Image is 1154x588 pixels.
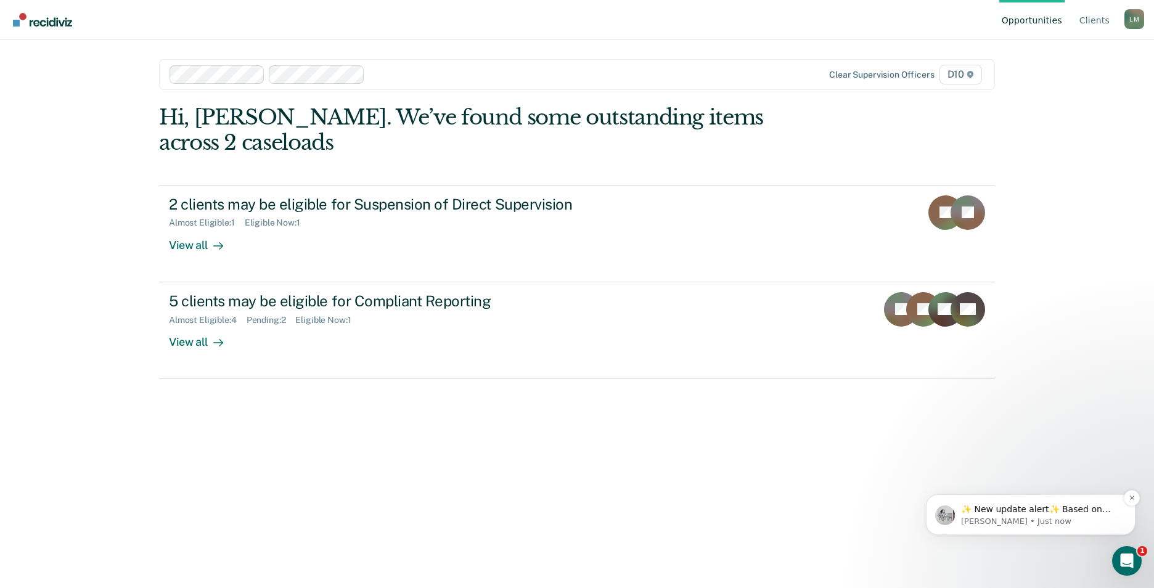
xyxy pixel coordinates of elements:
[245,218,310,228] div: Eligible Now : 1
[1124,9,1144,29] button: Profile dropdown button
[1137,546,1147,556] span: 1
[54,88,212,330] span: ✨ New update alert✨ Based on your feedback, we've made a few updates we wanted to share. 1. We ha...
[939,65,982,84] span: D10
[216,73,232,89] button: Dismiss notification
[1124,9,1144,29] div: L M
[1112,546,1142,576] iframe: Intercom live chat
[169,292,602,310] div: 5 clients may be eligible for Compliant Reporting
[13,13,72,27] img: Recidiviz
[907,417,1154,555] iframe: Intercom notifications message
[295,315,361,325] div: Eligible Now : 1
[169,195,602,213] div: 2 clients may be eligible for Suspension of Direct Supervision
[169,325,238,349] div: View all
[18,78,228,118] div: message notification from Kim, Just now. ✨ New update alert✨ Based on your feedback, we've made a...
[159,185,995,282] a: 2 clients may be eligible for Suspension of Direct SupervisionAlmost Eligible:1Eligible Now:1View...
[159,105,828,155] div: Hi, [PERSON_NAME]. We’ve found some outstanding items across 2 caseloads
[28,89,47,108] img: Profile image for Kim
[169,315,247,325] div: Almost Eligible : 4
[247,315,296,325] div: Pending : 2
[829,70,934,80] div: Clear supervision officers
[169,218,245,228] div: Almost Eligible : 1
[169,228,238,252] div: View all
[54,99,213,110] p: Message from Kim, sent Just now
[159,282,995,379] a: 5 clients may be eligible for Compliant ReportingAlmost Eligible:4Pending:2Eligible Now:1View all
